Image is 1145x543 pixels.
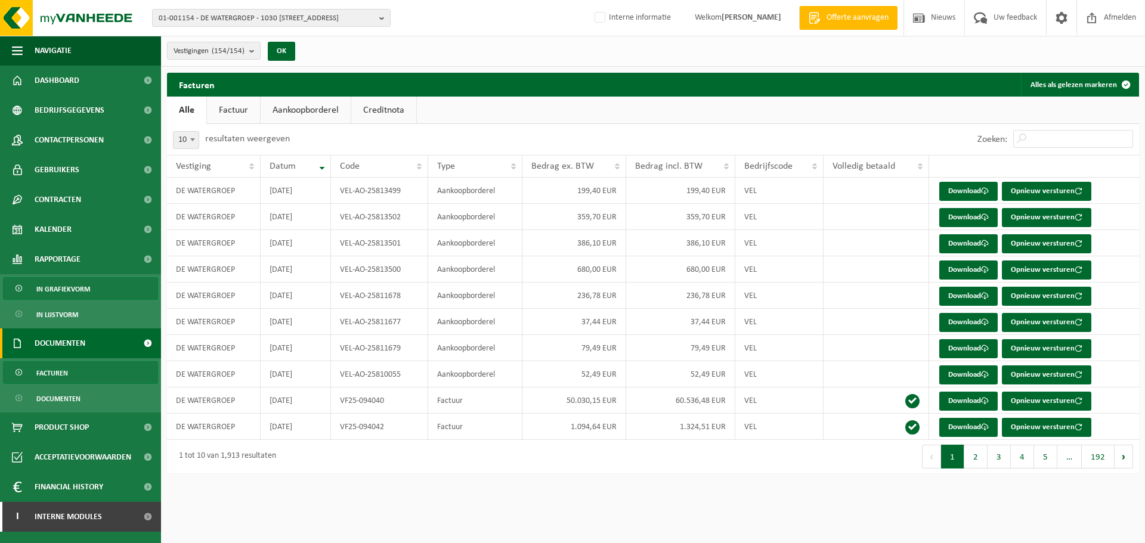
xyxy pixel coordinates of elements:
[735,387,824,414] td: VEL
[939,418,998,437] a: Download
[522,309,626,335] td: 37,44 EUR
[428,204,522,230] td: Aankoopborderel
[1021,73,1138,97] button: Alles als gelezen markeren
[522,178,626,204] td: 199,40 EUR
[35,244,81,274] span: Rapportage
[522,256,626,283] td: 680,00 EUR
[428,361,522,387] td: Aankoopborderel
[735,335,824,361] td: VEL
[824,12,892,24] span: Offerte aanvragen
[331,178,428,204] td: VEL-AO-25813499
[722,13,781,22] strong: [PERSON_NAME]
[735,230,824,256] td: VEL
[626,256,735,283] td: 680,00 EUR
[428,309,522,335] td: Aankoopborderel
[735,414,824,440] td: VEL
[1002,392,1091,411] button: Opnieuw versturen
[167,230,261,256] td: DE WATERGROEP
[35,215,72,244] span: Kalender
[626,230,735,256] td: 386,10 EUR
[939,234,998,253] a: Download
[35,412,89,442] span: Product Shop
[212,47,245,55] count: (154/154)
[159,10,375,27] span: 01-001154 - DE WATERGROEP - 1030 [STREET_ADDRESS]
[331,335,428,361] td: VEL-AO-25811679
[939,208,998,227] a: Download
[36,278,90,300] span: In grafiekvorm
[205,134,290,144] label: resultaten weergeven
[799,6,898,30] a: Offerte aanvragen
[735,178,824,204] td: VEL
[3,361,158,384] a: Facturen
[261,97,351,124] a: Aankoopborderel
[261,283,330,309] td: [DATE]
[428,178,522,204] td: Aankoopborderel
[167,178,261,204] td: DE WATERGROEP
[261,387,330,414] td: [DATE]
[36,362,68,384] span: Facturen
[35,95,104,125] span: Bedrijfsgegevens
[626,178,735,204] td: 199,40 EUR
[261,256,330,283] td: [DATE]
[735,283,824,309] td: VEL
[3,277,158,300] a: In grafiekvorm
[939,339,998,358] a: Download
[3,387,158,409] a: Documenten
[167,73,227,96] h2: Facturen
[744,162,793,171] span: Bedrijfscode
[340,162,360,171] span: Code
[522,361,626,387] td: 52,49 EUR
[36,387,81,410] span: Documenten
[626,309,735,335] td: 37,44 EUR
[173,446,276,467] div: 1 tot 10 van 1,913 resultaten
[35,472,103,502] span: Financial History
[428,283,522,309] td: Aankoopborderel
[428,335,522,361] td: Aankoopborderel
[626,361,735,387] td: 52,49 EUR
[428,256,522,283] td: Aankoopborderel
[35,502,102,532] span: Interne modules
[833,162,895,171] span: Volledig betaald
[592,9,671,27] label: Interne informatie
[167,309,261,335] td: DE WATERGROEP
[1002,339,1091,358] button: Opnieuw versturen
[939,365,998,384] a: Download
[261,178,330,204] td: [DATE]
[270,162,296,171] span: Datum
[35,66,79,95] span: Dashboard
[939,287,998,306] a: Download
[12,502,23,532] span: I
[522,230,626,256] td: 386,10 EUR
[261,230,330,256] td: [DATE]
[1002,260,1091,280] button: Opnieuw versturen
[522,283,626,309] td: 236,78 EUR
[1002,208,1091,227] button: Opnieuw versturen
[1002,418,1091,437] button: Opnieuw versturen
[522,387,626,414] td: 50.030,15 EUR
[626,204,735,230] td: 359,70 EUR
[1002,234,1091,253] button: Opnieuw versturen
[522,335,626,361] td: 79,49 EUR
[1002,313,1091,332] button: Opnieuw versturen
[635,162,703,171] span: Bedrag incl. BTW
[331,283,428,309] td: VEL-AO-25811678
[531,162,594,171] span: Bedrag ex. BTW
[167,335,261,361] td: DE WATERGROEP
[35,185,81,215] span: Contracten
[207,97,260,124] a: Factuur
[173,131,199,149] span: 10
[1082,445,1115,468] button: 192
[261,309,330,335] td: [DATE]
[735,256,824,283] td: VEL
[351,97,416,124] a: Creditnota
[922,445,941,468] button: Previous
[626,414,735,440] td: 1.324,51 EUR
[522,204,626,230] td: 359,70 EUR
[1002,287,1091,306] button: Opnieuw versturen
[167,361,261,387] td: DE WATERGROEP
[939,313,998,332] a: Download
[35,155,79,185] span: Gebruikers
[735,361,824,387] td: VEL
[152,9,391,27] button: 01-001154 - DE WATERGROEP - 1030 [STREET_ADDRESS]
[35,328,85,358] span: Documenten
